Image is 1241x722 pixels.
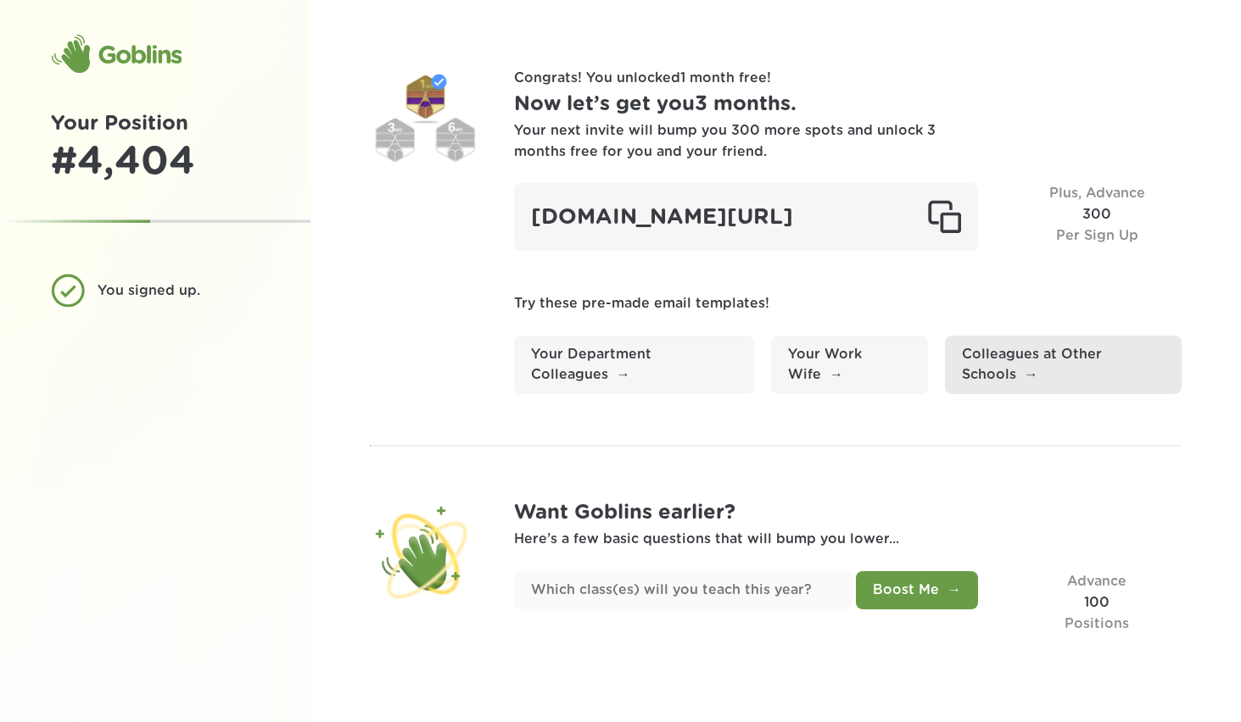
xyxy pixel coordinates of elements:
h1: Now let’s get you 3 months . [514,89,1182,120]
span: Per Sign Up [1056,229,1138,242]
div: # 4,404 [51,140,260,186]
a: Colleagues at Other Schools [945,336,1182,395]
a: Your Work Wife [771,336,928,395]
div: Your next invite will bump you 300 more spots and unlock 3 months free for you and your friend. [514,120,938,163]
div: You signed up. [98,280,247,302]
a: Your Department Colleagues [514,336,754,395]
div: Goblins [51,34,182,75]
p: Try these pre-made email templates! [514,293,1182,314]
h1: Your Position [51,108,260,140]
div: 300 [1012,183,1182,251]
div: [DOMAIN_NAME][URL] [514,183,978,251]
p: Here’s a few basic questions that will bump you lower... [514,529,1182,550]
button: Boost Me [856,571,978,609]
h1: Want Goblins earlier? [514,497,1182,529]
div: 100 [1012,571,1182,634]
span: Plus, Advance [1049,186,1145,200]
span: Advance [1067,575,1126,588]
p: Congrats! You unlocked 1 month free ! [514,68,1182,89]
input: Which class(es) will you teach this year? [514,571,852,609]
span: Positions [1065,617,1129,630]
